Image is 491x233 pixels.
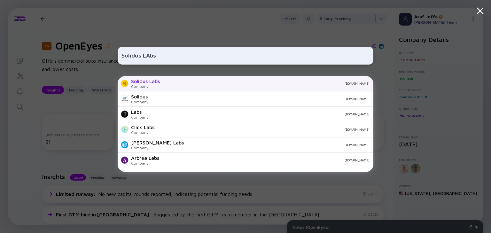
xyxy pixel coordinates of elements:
[164,158,370,162] div: [DOMAIN_NAME]
[165,82,370,85] div: [DOMAIN_NAME]
[131,99,148,104] div: Company
[160,128,370,131] div: [DOMAIN_NAME]
[189,143,370,147] div: [DOMAIN_NAME]
[153,97,370,101] div: [DOMAIN_NAME]
[131,115,148,120] div: Company
[131,145,184,150] div: Company
[131,155,159,161] div: Arbrea Labs
[131,170,166,176] div: Q-Branch Labs
[121,50,370,61] input: Search Company or Investor...
[131,140,184,145] div: [PERSON_NAME] Labs
[131,161,159,166] div: Company
[131,130,154,135] div: Company
[131,124,154,130] div: Click Labs
[131,78,160,84] div: Solidus Labs
[131,94,148,99] div: Solidus
[153,112,370,116] div: [DOMAIN_NAME]
[131,109,148,115] div: Labs
[131,84,160,89] div: Company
